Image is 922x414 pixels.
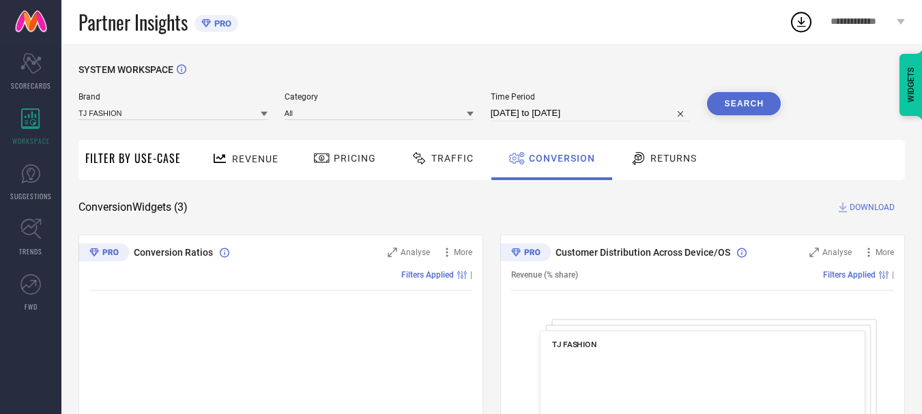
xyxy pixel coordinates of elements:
[78,243,129,264] div: Premium
[850,201,895,214] span: DOWNLOAD
[285,92,474,102] span: Category
[401,248,430,257] span: Analyse
[707,92,781,115] button: Search
[876,248,894,257] span: More
[78,92,268,102] span: Brand
[892,270,894,280] span: |
[10,191,52,201] span: SUGGESTIONS
[78,64,173,75] span: SYSTEM WORKSPACE
[454,248,472,257] span: More
[491,92,691,102] span: Time Period
[470,270,472,280] span: |
[11,80,51,91] span: SCORECARDS
[650,153,697,164] span: Returns
[529,153,595,164] span: Conversion
[388,248,397,257] svg: Zoom
[12,136,50,146] span: WORKSPACE
[552,340,596,349] span: TJ FASHION
[809,248,819,257] svg: Zoom
[822,248,852,257] span: Analyse
[19,246,42,256] span: TRENDS
[25,301,38,312] span: FWD
[334,153,376,164] span: Pricing
[134,247,213,258] span: Conversion Ratios
[789,10,813,34] div: Open download list
[431,153,474,164] span: Traffic
[78,201,188,214] span: Conversion Widgets ( 3 )
[211,18,231,29] span: PRO
[491,105,691,121] input: Select time period
[556,247,730,258] span: Customer Distribution Across Device/OS
[78,8,188,36] span: Partner Insights
[823,270,876,280] span: Filters Applied
[85,150,181,166] span: Filter By Use-Case
[511,270,578,280] span: Revenue (% share)
[401,270,454,280] span: Filters Applied
[500,243,551,264] div: Premium
[232,153,278,164] span: Revenue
